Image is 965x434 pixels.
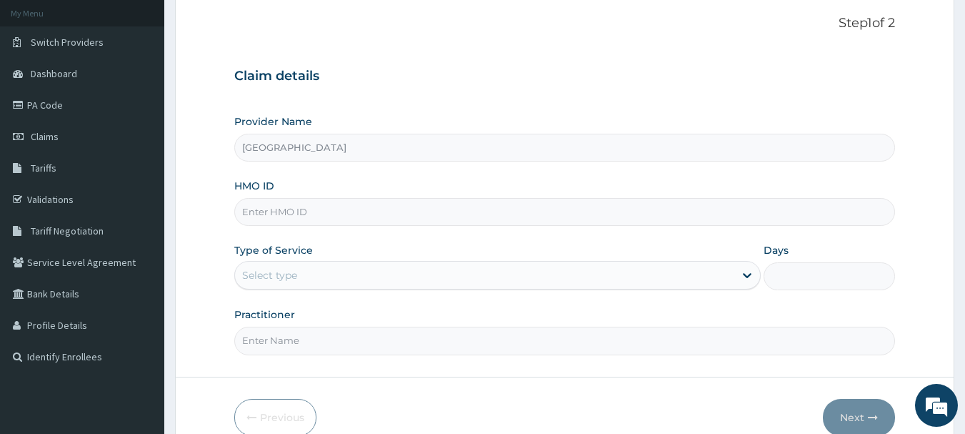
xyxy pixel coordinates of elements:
[234,307,295,322] label: Practitioner
[234,179,274,193] label: HMO ID
[234,16,896,31] p: Step 1 of 2
[234,327,896,355] input: Enter Name
[234,243,313,257] label: Type of Service
[764,243,789,257] label: Days
[31,225,104,237] span: Tariff Negotiation
[31,130,59,143] span: Claims
[234,69,896,84] h3: Claim details
[234,114,312,129] label: Provider Name
[31,162,56,174] span: Tariffs
[31,36,104,49] span: Switch Providers
[242,268,297,282] div: Select type
[31,67,77,80] span: Dashboard
[234,198,896,226] input: Enter HMO ID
